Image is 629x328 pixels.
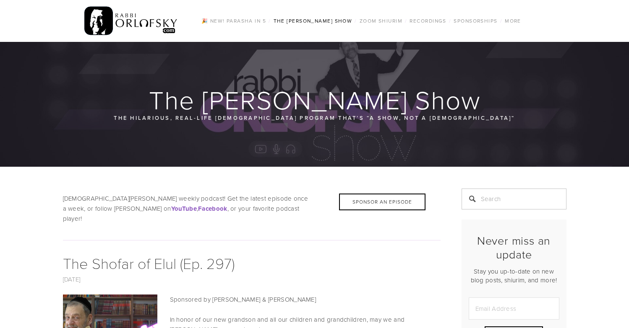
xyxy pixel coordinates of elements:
[63,275,81,284] a: [DATE]
[357,15,405,26] a: Zoom Shiurim
[469,234,559,261] h2: Never miss an update
[469,297,559,320] input: Email Address
[269,17,271,24] span: /
[63,294,441,305] p: Sponsored by [PERSON_NAME] & [PERSON_NAME]
[63,253,235,273] a: The Shofar of Elul (Ep. 297)
[355,17,357,24] span: /
[171,204,197,213] a: YouTube
[113,113,516,122] p: The hilarious, real-life [DEMOGRAPHIC_DATA] program that’s “a show, not a [DEMOGRAPHIC_DATA]“
[199,15,269,26] a: 🎉 NEW! Parasha in 5
[84,5,178,37] img: RabbiOrlofsky.com
[63,86,567,113] h1: The [PERSON_NAME] Show
[407,15,449,26] a: Recordings
[500,17,502,24] span: /
[339,194,425,210] div: Sponsor an Episode
[462,189,566,209] input: Search
[198,204,227,213] a: Facebook
[271,15,355,26] a: The [PERSON_NAME] Show
[449,17,451,24] span: /
[63,194,441,224] p: [DEMOGRAPHIC_DATA][PERSON_NAME] weekly podcast! Get the latest episode once a week, or follow [PE...
[405,17,407,24] span: /
[451,15,500,26] a: Sponsorships
[502,15,524,26] a: More
[469,267,559,284] p: Stay you up-to-date on new blog posts, shiurim, and more!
